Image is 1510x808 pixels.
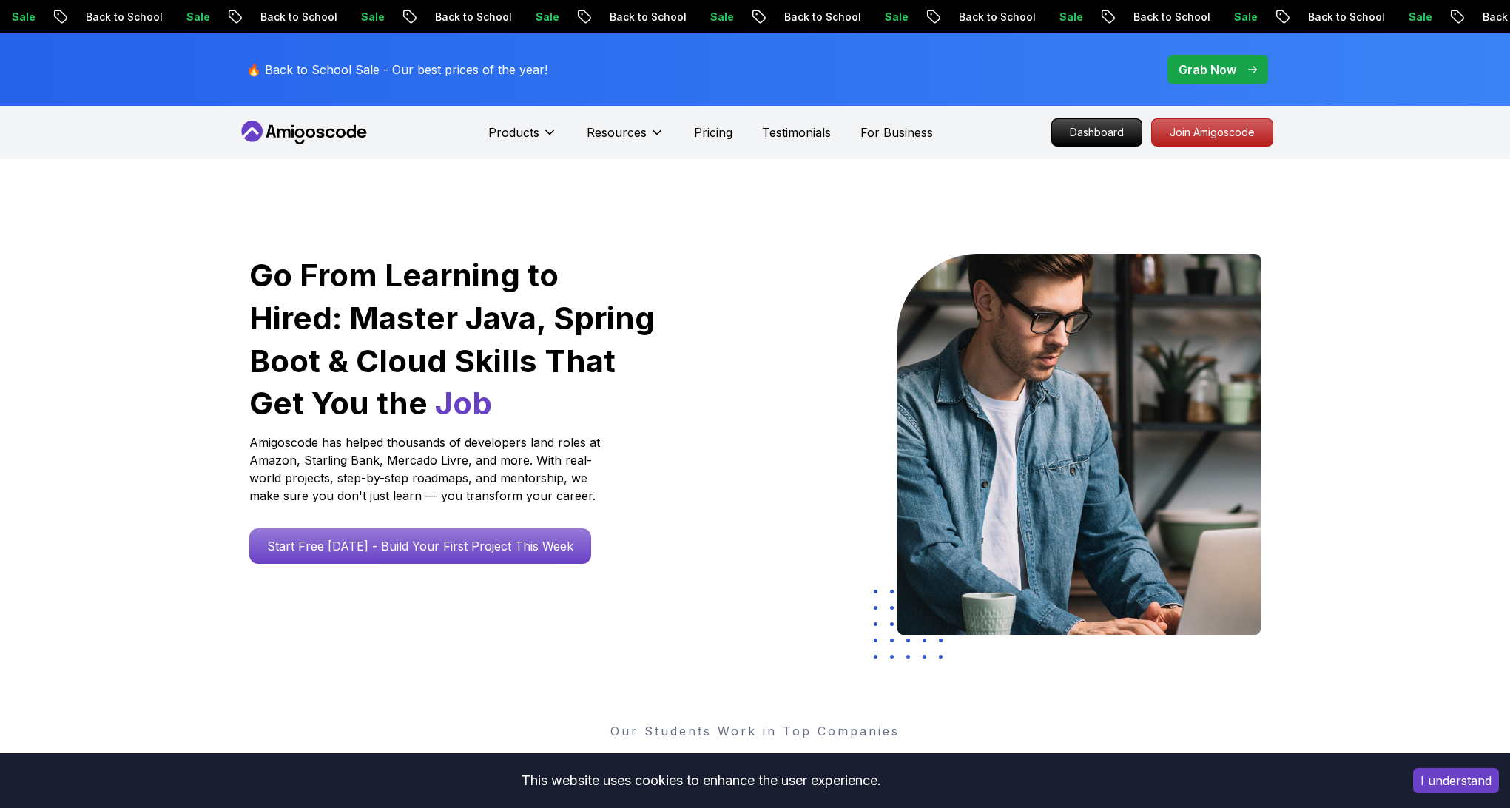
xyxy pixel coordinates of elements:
[522,10,569,24] p: Sale
[72,10,172,24] p: Back to School
[11,764,1391,797] div: This website uses cookies to enhance the user experience.
[1220,10,1267,24] p: Sale
[1151,118,1273,147] a: Join Amigoscode
[246,61,547,78] p: 🔥 Back to School Sale - Our best prices of the year!
[897,254,1261,635] img: hero
[1045,10,1093,24] p: Sale
[945,10,1045,24] p: Back to School
[696,10,744,24] p: Sale
[172,10,220,24] p: Sale
[488,124,539,141] p: Products
[770,10,871,24] p: Back to School
[596,10,696,24] p: Back to School
[435,384,492,422] span: Job
[1052,119,1142,146] p: Dashboard
[1294,10,1395,24] p: Back to School
[1179,61,1236,78] p: Grab Now
[762,124,831,141] a: Testimonials
[1051,118,1142,147] a: Dashboard
[860,124,933,141] a: For Business
[587,124,647,141] p: Resources
[1119,10,1220,24] p: Back to School
[871,10,918,24] p: Sale
[694,124,732,141] a: Pricing
[421,10,522,24] p: Back to School
[1152,119,1273,146] p: Join Amigoscode
[347,10,394,24] p: Sale
[488,124,557,153] button: Products
[249,434,604,505] p: Amigoscode has helped thousands of developers land roles at Amazon, Starling Bank, Mercado Livre,...
[1395,10,1442,24] p: Sale
[249,254,657,425] h1: Go From Learning to Hired: Master Java, Spring Boot & Cloud Skills That Get You the
[587,124,664,153] button: Resources
[249,528,591,564] a: Start Free [DATE] - Build Your First Project This Week
[1413,768,1499,793] button: Accept cookies
[249,722,1261,740] p: Our Students Work in Top Companies
[246,10,347,24] p: Back to School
